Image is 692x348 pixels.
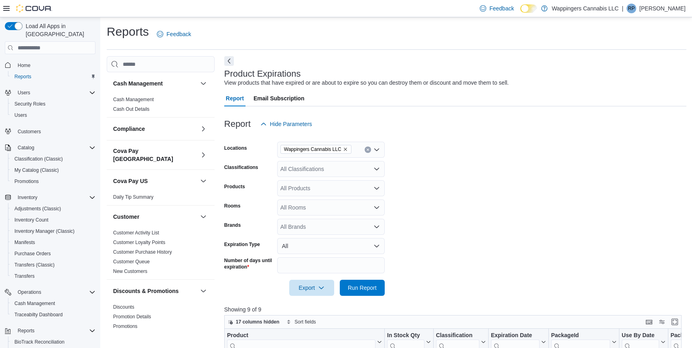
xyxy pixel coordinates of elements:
span: Discounts [113,304,134,310]
a: Inventory Count [11,215,52,225]
label: Products [224,183,245,190]
button: Inventory [2,192,99,203]
a: BioTrack Reconciliation [11,337,68,347]
div: Ripal Patel [627,4,636,13]
button: Inventory Count [8,214,99,226]
button: Discounts & Promotions [199,286,208,296]
button: Inventory Manager (Classic) [8,226,99,237]
div: Use By Date [622,332,659,340]
span: Hide Parameters [270,120,312,128]
div: Product [227,332,375,340]
button: Open list of options [373,204,380,211]
span: Users [11,110,95,120]
span: Manifests [11,238,95,247]
span: Customer Activity List [113,230,159,236]
label: Brands [224,222,241,228]
h3: Cova Pay US [113,177,148,185]
p: [PERSON_NAME] [639,4,686,13]
button: Reports [8,71,99,82]
button: Customer [199,212,208,222]
button: Reports [14,326,38,336]
span: Customers [18,128,41,135]
div: Expiration Date [491,332,539,340]
span: Inventory Count [11,215,95,225]
a: My Catalog (Classic) [11,165,62,175]
span: Purchase Orders [14,250,51,257]
span: Adjustments (Classic) [14,206,61,212]
a: Cash Management [11,299,58,308]
div: Customer [107,228,215,279]
h3: Cash Management [113,79,163,88]
button: Next [224,56,234,66]
h3: Discounts & Promotions [113,287,179,295]
a: New Customers [113,269,147,274]
button: Cova Pay US [113,177,197,185]
span: RP [628,4,635,13]
a: Feedback [477,0,517,16]
p: Showing 9 of 9 [224,305,686,313]
input: Dark Mode [520,4,537,13]
span: Reports [11,72,95,81]
span: Inventory [14,193,95,202]
button: Operations [14,287,45,297]
span: Adjustments (Classic) [11,204,95,214]
span: Wappingers Cannabis LLC [280,145,351,154]
span: Sort fields [294,319,316,325]
button: Transfers [8,271,99,282]
button: Open list of options [373,166,380,172]
a: Feedback [154,26,194,42]
div: Cova Pay US [107,192,215,205]
a: Promotion Details [113,314,151,320]
div: Classification [436,332,479,340]
span: Cash Out Details [113,106,150,112]
a: Users [11,110,30,120]
button: Catalog [14,143,37,153]
span: Export [294,280,329,296]
span: Home [14,60,95,70]
span: Traceabilty Dashboard [14,311,63,318]
span: Inventory Manager (Classic) [11,226,95,236]
button: Hide Parameters [257,116,315,132]
button: Discounts & Promotions [113,287,197,295]
span: Operations [14,287,95,297]
button: Purchase Orders [8,248,99,259]
a: Traceabilty Dashboard [11,310,66,320]
h1: Reports [107,24,149,40]
button: Compliance [113,125,197,133]
span: Security Roles [11,99,95,109]
h3: Product Expirations [224,69,301,79]
p: Wappingers Cannabis LLC [552,4,619,13]
a: Home [14,61,34,70]
div: View products that have expired or are about to expire so you can destroy them or discount and mo... [224,79,509,87]
button: BioTrack Reconciliation [8,336,99,348]
a: Purchase Orders [11,249,54,258]
button: Display options [657,317,667,327]
label: Rooms [224,203,241,209]
span: Reports [14,326,95,336]
button: Keyboard shortcuts [644,317,654,327]
button: Reports [2,325,99,336]
span: 17 columns hidden [236,319,280,325]
button: My Catalog (Classic) [8,165,99,176]
button: Transfers (Classic) [8,259,99,271]
span: Classification (Classic) [14,156,63,162]
a: Classification (Classic) [11,154,66,164]
button: Users [8,110,99,121]
label: Classifications [224,164,258,171]
span: Email Subscription [254,90,304,106]
button: Home [2,59,99,71]
a: Promotions [11,177,42,186]
button: Remove Wappingers Cannabis LLC from selection in this group [343,147,348,152]
span: Daily Tip Summary [113,194,154,200]
div: PackageId [551,332,610,340]
label: Expiration Type [224,241,260,248]
a: Customer Activity List [113,230,159,236]
span: Purchase Orders [11,249,95,258]
a: Promotions [113,324,138,329]
button: Catalog [2,142,99,153]
span: Catalog [14,143,95,153]
a: Customer Loyalty Points [113,240,165,245]
button: Inventory [14,193,41,202]
a: Reports [11,72,34,81]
